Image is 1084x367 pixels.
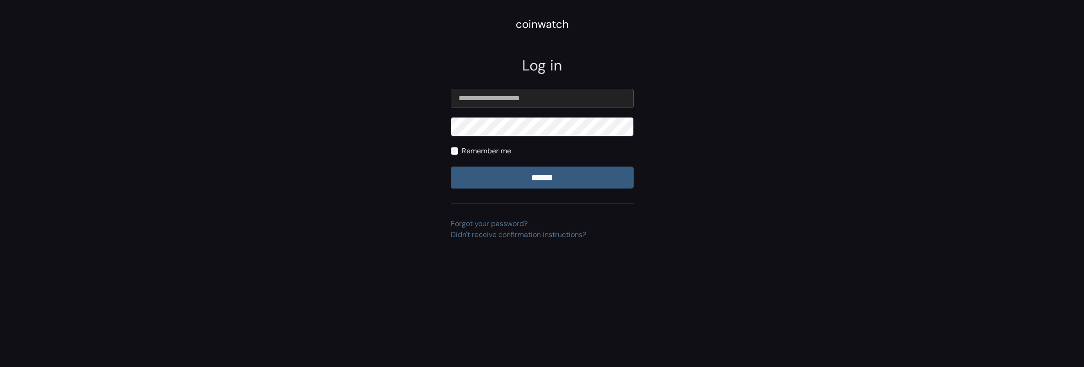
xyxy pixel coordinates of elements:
a: coinwatch [516,21,569,30]
a: Didn't receive confirmation instructions? [451,230,586,239]
div: coinwatch [516,16,569,32]
label: Remember me [462,146,511,157]
a: Forgot your password? [451,219,528,228]
h2: Log in [451,57,634,74]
